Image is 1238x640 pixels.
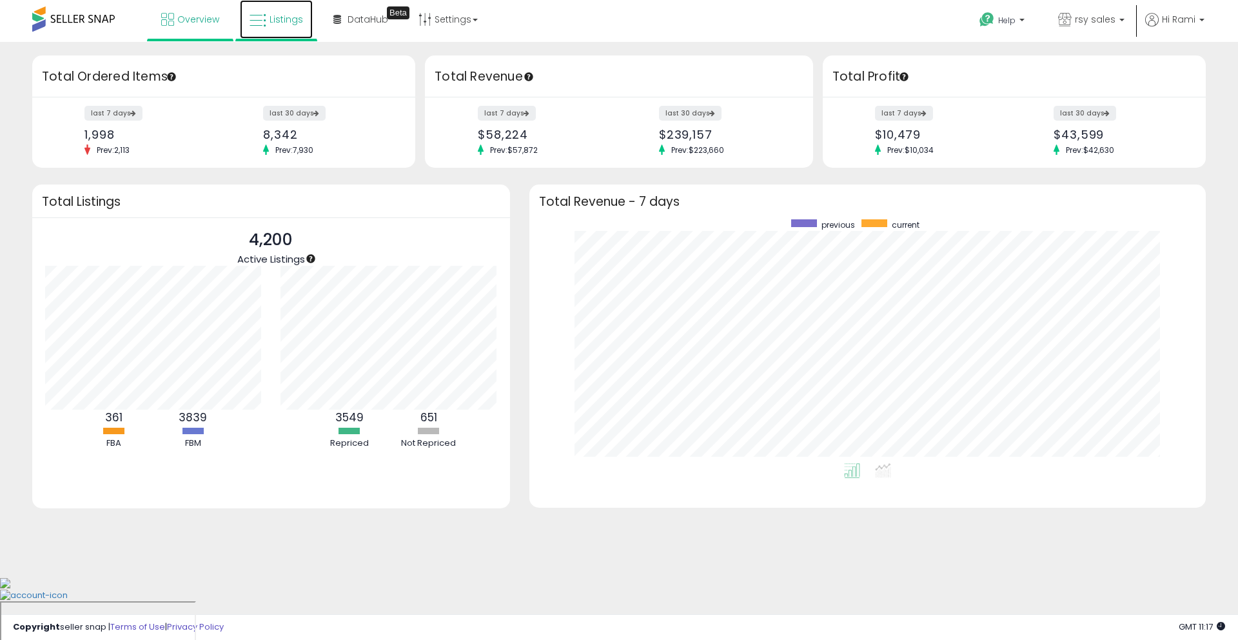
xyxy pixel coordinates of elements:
[875,106,933,121] label: last 7 days
[659,128,791,141] div: $239,157
[311,437,388,450] div: Repriced
[105,410,123,425] b: 361
[665,145,731,155] span: Prev: $223,660
[1059,145,1121,155] span: Prev: $42,630
[979,12,995,28] i: Get Help
[90,145,136,155] span: Prev: 2,113
[969,2,1037,42] a: Help
[1145,13,1204,42] a: Hi Rami
[875,128,1005,141] div: $10,479
[75,437,152,450] div: FBA
[390,437,467,450] div: Not Repriced
[1054,106,1116,121] label: last 30 days
[1162,13,1195,26] span: Hi Rami
[998,15,1016,26] span: Help
[42,68,406,86] h3: Total Ordered Items
[1075,13,1115,26] span: rsy sales
[892,219,919,230] span: current
[821,219,855,230] span: previous
[659,106,722,121] label: last 30 days
[478,128,609,141] div: $58,224
[42,197,500,206] h3: Total Listings
[263,106,326,121] label: last 30 days
[348,13,388,26] span: DataHub
[335,410,364,425] b: 3549
[269,145,320,155] span: Prev: 7,930
[478,106,536,121] label: last 7 days
[270,13,303,26] span: Listings
[898,71,910,83] div: Tooltip anchor
[237,228,305,252] p: 4,200
[177,13,219,26] span: Overview
[1054,128,1183,141] div: $43,599
[84,106,142,121] label: last 7 days
[832,68,1196,86] h3: Total Profit
[881,145,940,155] span: Prev: $10,034
[435,68,803,86] h3: Total Revenue
[166,71,177,83] div: Tooltip anchor
[387,6,409,19] div: Tooltip anchor
[84,128,214,141] div: 1,998
[154,437,231,450] div: FBM
[305,253,317,265] div: Tooltip anchor
[237,252,305,266] span: Active Listings
[523,71,535,83] div: Tooltip anchor
[179,410,207,425] b: 3839
[539,197,1196,206] h3: Total Revenue - 7 days
[263,128,393,141] div: 8,342
[484,145,544,155] span: Prev: $57,872
[420,410,437,425] b: 651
